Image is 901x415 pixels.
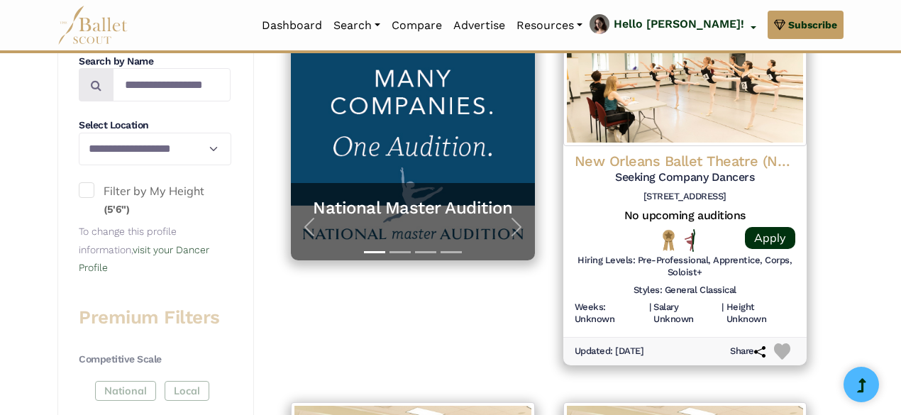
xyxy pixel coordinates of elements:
small: (5'6") [104,203,130,216]
h4: Search by Name [79,55,231,69]
h5: Seeking Company Dancers [575,170,796,185]
h6: Hiring Levels: Pre-Professional, Apprentice, Corps, Soloist+ [575,255,796,279]
h6: | [649,301,651,326]
h4: New Orleans Ballet Theatre (NOBT) [575,152,796,170]
img: National [660,229,678,251]
a: National Master Audition [305,197,521,219]
a: visit your Dancer Profile [79,244,209,274]
label: Filter by My Height [79,182,231,218]
a: Compare [386,11,448,40]
button: Slide 3 [415,244,436,260]
h6: Updated: [DATE] [575,345,644,358]
h3: Premium Filters [79,306,231,330]
button: Slide 4 [441,244,462,260]
input: Search by names... [113,68,231,101]
a: Apply [745,227,795,249]
span: Subscribe [788,17,837,33]
h6: [STREET_ADDRESS] [575,191,796,203]
img: All [685,229,695,252]
a: Subscribe [768,11,844,39]
h6: Weeks: Unknown [575,301,646,326]
a: Resources [511,11,588,40]
a: Dashboard [256,11,328,40]
img: gem.svg [774,17,785,33]
h6: Salary Unknown [653,301,719,326]
h6: Styles: General Classical [634,284,736,297]
a: Search [328,11,386,40]
img: Heart [774,343,790,360]
h4: Select Location [79,118,231,133]
h6: Height Unknown [726,301,795,326]
img: Logo [563,4,807,146]
button: Slide 1 [364,244,385,260]
img: profile picture [590,14,609,44]
button: Slide 2 [389,244,411,260]
h6: Share [730,345,765,358]
h4: Competitive Scale [79,353,231,367]
a: Advertise [448,11,511,40]
h5: No upcoming auditions [575,209,796,223]
a: profile picture Hello [PERSON_NAME]! [588,13,756,37]
h6: | [722,301,724,326]
p: Hello [PERSON_NAME]! [614,15,744,33]
small: To change this profile information, [79,226,209,273]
